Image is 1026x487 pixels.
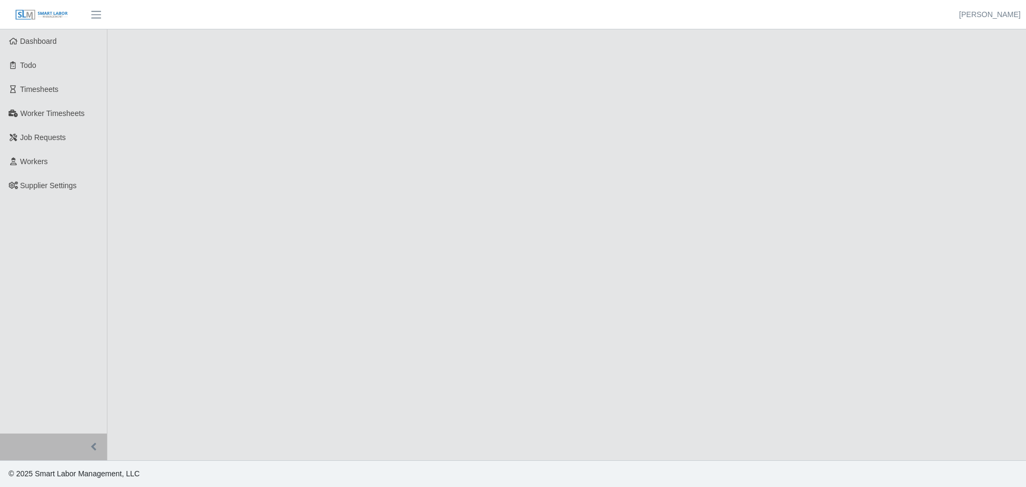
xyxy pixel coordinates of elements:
[20,157,48,166] span: Workers
[20,109,84,118] span: Worker Timesheets
[9,469,139,478] span: © 2025 Smart Labor Management, LLC
[15,9,68,21] img: SLM Logo
[20,61,36,69] span: Todo
[20,37,57,45] span: Dashboard
[20,133,66,142] span: Job Requests
[959,9,1021,20] a: [PERSON_NAME]
[20,181,77,190] span: Supplier Settings
[20,85,59,94] span: Timesheets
